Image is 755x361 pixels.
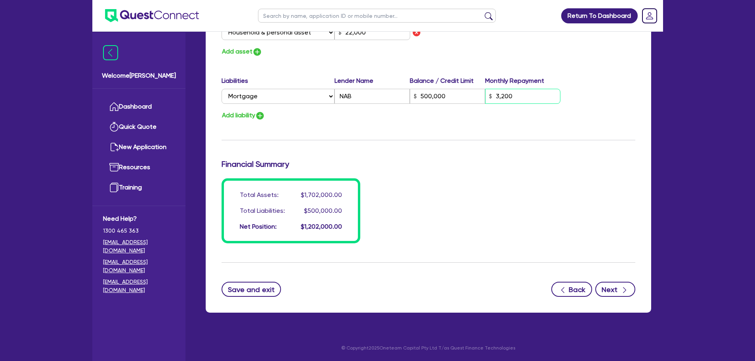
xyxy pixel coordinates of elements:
[410,89,485,104] input: Balance / Credit Limit
[103,117,175,137] a: Quick Quote
[410,76,485,86] label: Balance / Credit Limit
[109,142,119,152] img: new-application
[103,45,118,60] img: icon-menu-close
[102,71,176,80] span: Welcome [PERSON_NAME]
[105,9,199,22] img: quest-connect-logo-blue
[551,282,592,297] button: Back
[103,157,175,178] a: Resources
[334,25,410,40] input: Value
[109,122,119,132] img: quick-quote
[103,258,175,275] a: [EMAIL_ADDRESS][DOMAIN_NAME]
[109,183,119,192] img: training
[222,159,635,169] h3: Financial Summary
[334,89,410,104] input: Lender Name
[103,278,175,294] a: [EMAIL_ADDRESS][DOMAIN_NAME]
[240,206,285,216] div: Total Liabilities:
[222,46,262,57] button: Add asset
[109,162,119,172] img: resources
[595,282,635,297] button: Next
[103,178,175,198] a: Training
[103,97,175,117] a: Dashboard
[200,344,657,351] p: © Copyright 2025 Oneteam Capital Pty Ltd T/as Quest Finance Technologies
[240,222,277,231] div: Net Position:
[485,76,560,86] label: Monthly Repayment
[258,9,496,23] input: Search by name, application ID or mobile number...
[485,89,560,104] input: Monthly Repayment
[412,28,421,37] img: icon remove asset liability
[301,191,342,199] span: $1,702,000.00
[255,111,265,120] img: icon-add
[222,110,265,121] button: Add liability
[222,282,281,297] button: Save and exit
[639,6,660,26] a: Dropdown toggle
[334,76,410,86] label: Lender Name
[103,238,175,255] a: [EMAIL_ADDRESS][DOMAIN_NAME]
[304,207,342,214] span: $500,000.00
[252,47,262,57] img: icon-add
[240,190,279,200] div: Total Assets:
[103,137,175,157] a: New Application
[222,76,334,86] label: Liabilities
[103,227,175,235] span: 1300 465 363
[301,223,342,230] span: $1,202,000.00
[561,8,638,23] a: Return To Dashboard
[103,214,175,223] span: Need Help?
